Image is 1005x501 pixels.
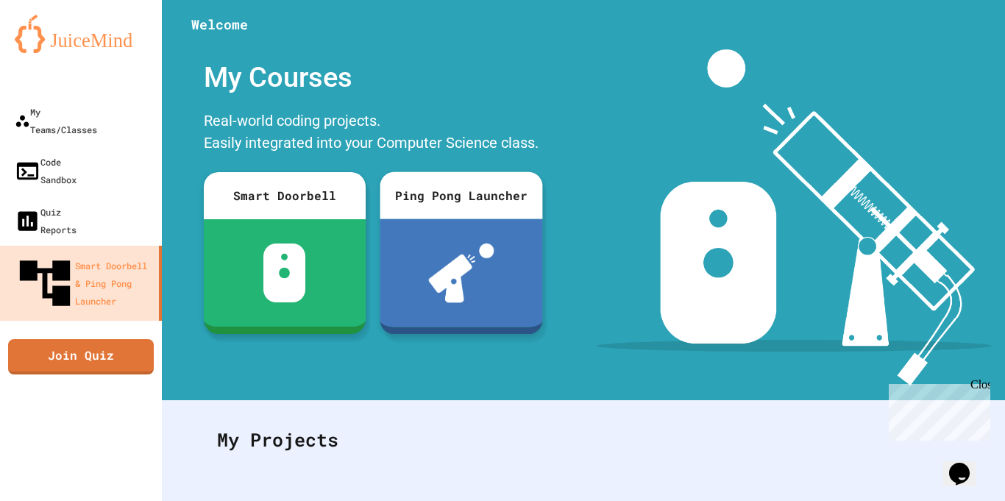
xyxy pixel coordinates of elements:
div: My Projects [202,411,965,469]
div: Smart Doorbell & Ping Pong Launcher [15,253,153,313]
div: Chat with us now!Close [6,6,102,93]
div: Ping Pong Launcher [380,171,542,218]
img: sdb-white.svg [263,244,305,302]
iframe: chat widget [943,442,990,486]
iframe: chat widget [883,378,990,441]
div: Code Sandbox [15,153,77,188]
img: ppl-with-ball.png [428,244,494,302]
div: Smart Doorbell [204,172,366,219]
div: Real-world coding projects. Easily integrated into your Computer Science class. [196,106,550,161]
a: Join Quiz [8,339,154,374]
img: banner-image-my-projects.png [597,49,991,385]
div: My Courses [196,49,550,106]
img: logo-orange.svg [15,15,147,53]
div: Quiz Reports [15,203,77,238]
div: My Teams/Classes [15,103,97,138]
